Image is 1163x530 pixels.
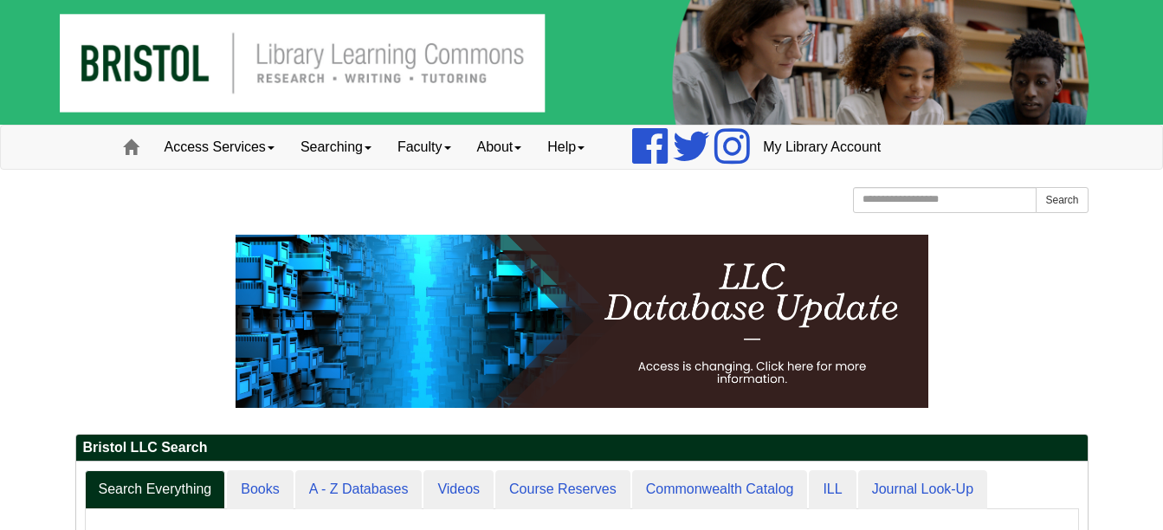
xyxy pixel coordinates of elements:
[423,470,494,509] a: Videos
[384,126,464,169] a: Faculty
[858,470,987,509] a: Journal Look-Up
[236,235,928,408] img: HTML tutorial
[288,126,384,169] a: Searching
[750,126,894,169] a: My Library Account
[227,470,293,509] a: Books
[632,470,808,509] a: Commonwealth Catalog
[495,470,630,509] a: Course Reserves
[85,470,226,509] a: Search Everything
[76,435,1088,462] h2: Bristol LLC Search
[295,470,423,509] a: A - Z Databases
[1036,187,1088,213] button: Search
[809,470,856,509] a: ILL
[464,126,535,169] a: About
[534,126,598,169] a: Help
[152,126,288,169] a: Access Services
